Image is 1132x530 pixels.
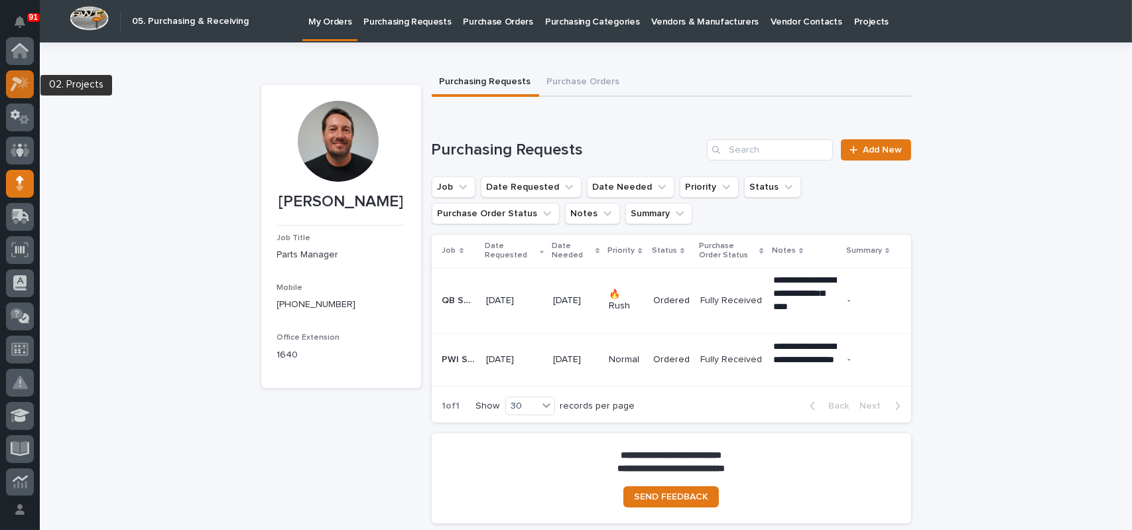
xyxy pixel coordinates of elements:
[485,239,536,263] p: Date Requested
[609,289,642,312] p: 🔥 Rush
[432,176,475,198] button: Job
[277,334,340,342] span: Office Extension
[680,176,739,198] button: Priority
[17,16,34,37] div: Notifications91
[587,176,674,198] button: Date Needed
[277,348,405,362] p: 1640
[29,13,38,22] p: 91
[707,139,833,161] input: Search
[863,145,903,155] span: Add New
[560,401,635,412] p: records per page
[848,295,889,306] p: -
[486,295,542,306] p: [DATE]
[6,8,34,36] button: Notifications
[846,243,882,258] p: Summary
[772,243,796,258] p: Notes
[848,354,889,365] p: -
[277,248,405,262] p: Parts Manager
[653,354,690,365] p: Ordered
[553,295,598,306] p: [DATE]
[432,203,560,224] button: Purchase Order Status
[609,354,642,365] p: Normal
[700,293,765,306] p: Fully Received
[841,139,911,161] a: Add New
[277,192,405,212] p: [PERSON_NAME]
[476,401,500,412] p: Show
[625,203,692,224] button: Summary
[623,486,719,507] a: SEND FEEDBACK
[821,400,849,412] span: Back
[277,234,311,242] span: Job Title
[565,203,620,224] button: Notes
[442,243,456,258] p: Job
[860,400,889,412] span: Next
[855,400,911,412] button: Next
[132,16,249,27] h2: 05. Purchasing & Receiving
[552,239,592,263] p: Date Needed
[432,69,539,97] button: Purchasing Requests
[653,295,690,306] p: Ordered
[432,390,471,423] p: 1 of 1
[506,399,538,413] div: 30
[277,300,356,309] a: [PHONE_NUMBER]
[700,352,765,365] p: Fully Received
[553,354,598,365] p: [DATE]
[634,492,708,501] span: SEND FEEDBACK
[744,176,801,198] button: Status
[486,354,542,365] p: [DATE]
[799,400,855,412] button: Back
[652,243,677,258] p: Status
[277,284,303,292] span: Mobile
[607,243,635,258] p: Priority
[442,352,479,365] p: PWI Stock
[481,176,582,198] button: Date Requested
[442,293,479,306] p: QB Sale
[699,239,757,263] p: Purchase Order Status
[539,69,628,97] button: Purchase Orders
[70,6,109,31] img: Workspace Logo
[432,334,911,387] tr: PWI StockPWI Stock [DATE][DATE]NormalOrderedFully ReceivedFully Received **** **** **** **** ****...
[432,141,702,160] h1: Purchasing Requests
